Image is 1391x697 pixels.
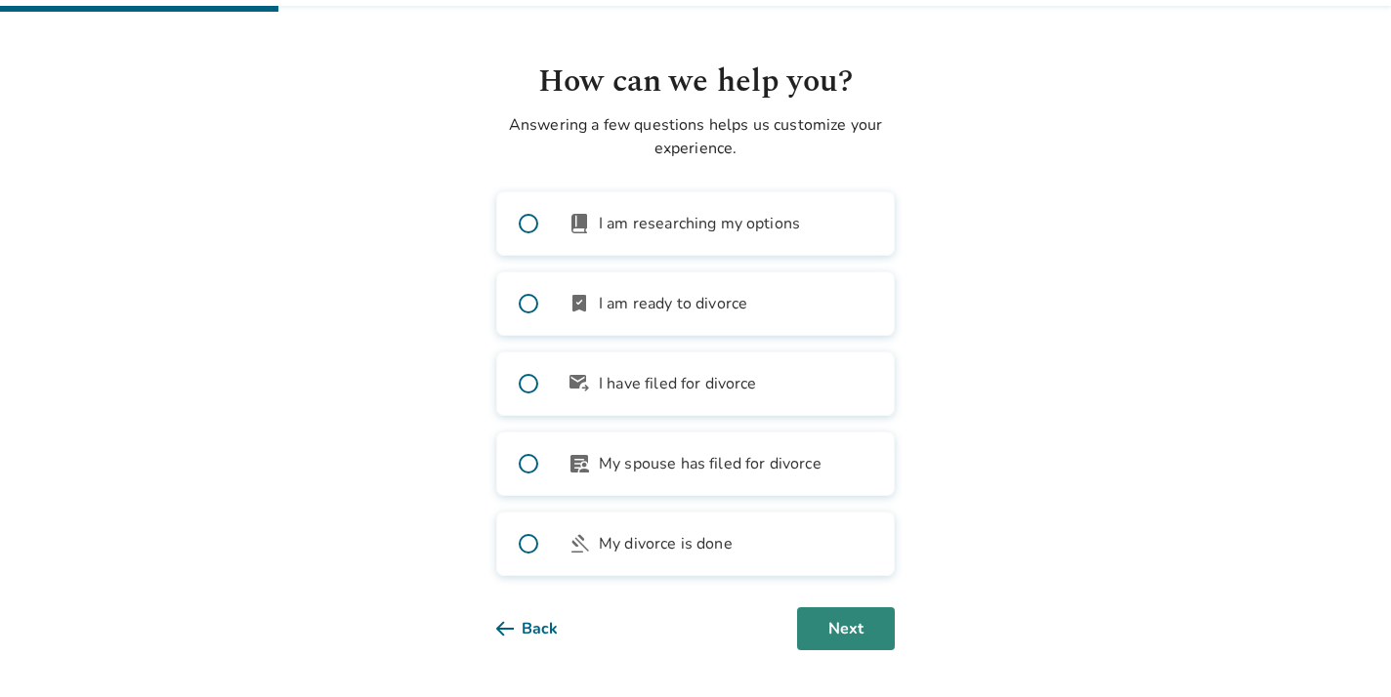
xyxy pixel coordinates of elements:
[568,372,591,395] span: outgoing_mail
[568,292,591,315] span: bookmark_check
[599,292,747,315] span: I am ready to divorce
[599,452,822,475] span: My spouse has filed for divorce
[496,607,589,650] button: Back
[496,59,895,105] h1: How can we help you?
[568,212,591,235] span: book_2
[599,532,733,555] span: My divorce is done
[1293,603,1391,697] iframe: Chat Widget
[568,532,591,555] span: gavel
[797,607,895,650] button: Next
[599,372,757,395] span: I have filed for divorce
[496,113,895,160] p: Answering a few questions helps us customize your experience.
[568,452,591,475] span: article_person
[599,212,800,235] span: I am researching my options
